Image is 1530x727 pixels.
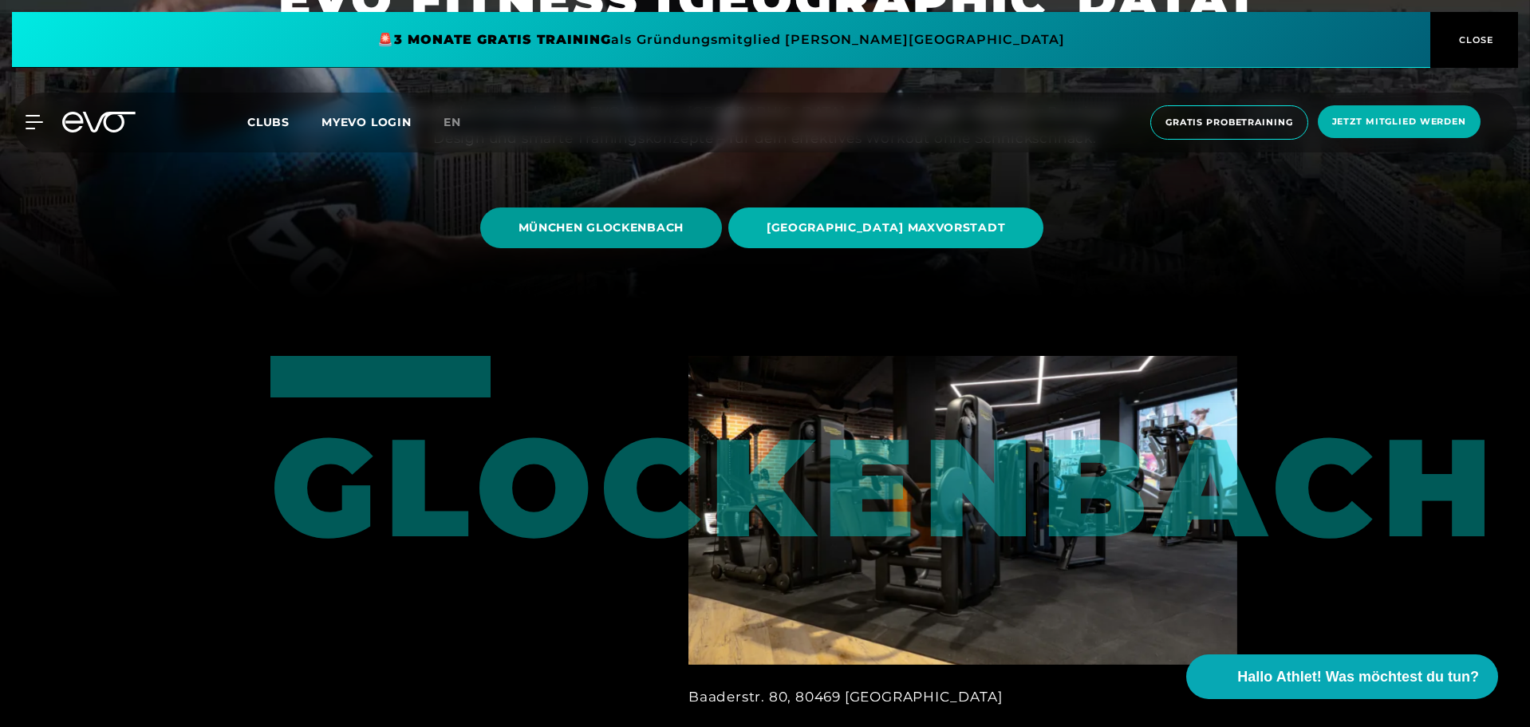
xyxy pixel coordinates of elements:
[767,219,1005,236] span: [GEOGRAPHIC_DATA] MAXVORSTADT
[688,356,1237,665] img: München, Glockenbach
[1186,654,1498,699] button: Hallo Athlet! Was möchtest du tun?
[247,115,290,129] span: Clubs
[1313,105,1485,140] a: Jetzt Mitglied werden
[1430,12,1518,68] button: CLOSE
[444,113,480,132] a: en
[728,196,1050,260] a: [GEOGRAPHIC_DATA] MAXVORSTADT
[247,114,321,129] a: Clubs
[688,684,1237,709] div: Baaderstr. 80, 80469 [GEOGRAPHIC_DATA]
[480,196,728,260] a: MÜNCHEN GLOCKENBACH
[270,356,436,555] div: Glockenbach
[1146,105,1313,140] a: Gratis Probetraining
[1455,33,1494,47] span: CLOSE
[321,115,412,129] a: MYEVO LOGIN
[519,219,684,236] span: MÜNCHEN GLOCKENBACH
[1237,666,1479,688] span: Hallo Athlet! Was möchtest du tun?
[1165,116,1293,129] span: Gratis Probetraining
[1332,115,1466,128] span: Jetzt Mitglied werden
[444,115,461,129] span: en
